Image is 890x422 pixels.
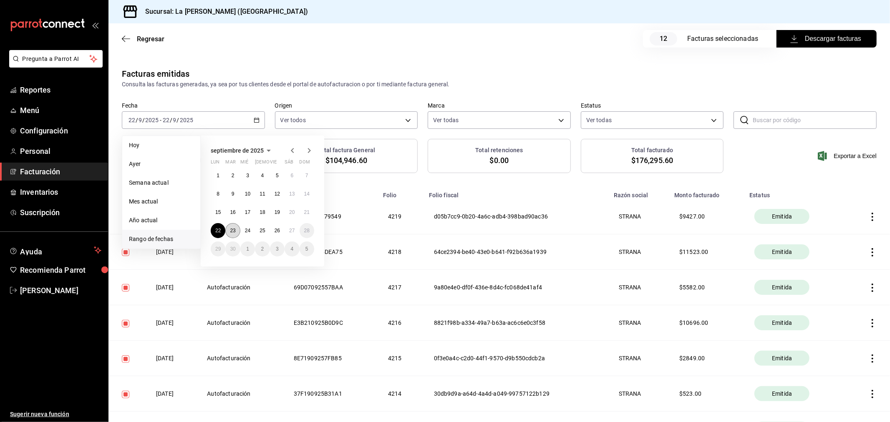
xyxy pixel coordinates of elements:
[284,341,378,376] th: 8E71909257FB85
[215,228,221,234] abbr: 22 de septiembre de 2025
[378,199,424,234] th: 4219
[270,223,285,238] button: 26 de septiembre de 2025
[378,234,424,270] th: 4218
[260,191,265,197] abbr: 11 de septiembre de 2025
[145,117,159,123] input: ----
[276,173,279,178] abbr: 5 de septiembre de 2025
[769,389,795,398] span: Emitida
[129,141,194,150] span: Hoy
[129,160,194,168] span: Ayer
[285,186,299,201] button: 13 de septiembre de 2025
[669,234,744,270] th: $ 11523.00
[211,168,225,183] button: 1 de septiembre de 2025
[232,191,234,197] abbr: 9 de septiembre de 2025
[20,146,101,157] span: Personal
[225,168,240,183] button: 2 de septiembre de 2025
[9,50,103,68] button: Pregunta a Parrot AI
[300,223,314,238] button: 28 de septiembre de 2025
[146,270,197,305] th: [DATE]
[255,241,270,256] button: 2 de octubre de 2025
[284,305,378,341] th: E3B210925B0D9C
[609,270,669,305] th: STRANA
[20,186,101,198] span: Inventarios
[20,105,101,116] span: Menú
[609,199,669,234] th: STRANA
[20,285,101,296] span: [PERSON_NAME]
[424,199,609,234] th: d05b7cc9-0b20-4a6c-adb4-398bad90ac36
[300,241,314,256] button: 5 de octubre de 2025
[275,103,418,109] label: Origen
[490,155,509,166] span: $0.00
[255,168,270,183] button: 4 de septiembre de 2025
[128,117,136,123] input: --
[270,205,285,220] button: 19 de septiembre de 2025
[138,117,142,123] input: --
[170,117,172,123] span: /
[245,228,250,234] abbr: 24 de septiembre de 2025
[586,116,612,124] span: Ver todas
[137,35,164,43] span: Regresar
[197,305,283,341] th: Autofacturación
[581,103,724,109] label: Estatus
[270,241,285,256] button: 3 de octubre de 2025
[225,186,240,201] button: 9 de septiembre de 2025
[20,264,101,276] span: Recomienda Parrot
[792,34,861,44] span: Descargar facturas
[20,245,91,255] span: Ayuda
[255,223,270,238] button: 25 de septiembre de 2025
[424,376,609,412] th: 30db9d9a-a64d-4a4d-a049-99757122b129
[6,60,103,69] a: Pregunta a Parrot AI
[378,376,424,412] th: 4214
[260,228,265,234] abbr: 25 de septiembre de 2025
[197,341,283,376] th: Autofacturación
[20,207,101,218] span: Suscripción
[240,159,248,168] abbr: miércoles
[609,234,669,270] th: STRANA
[378,305,424,341] th: 4216
[275,191,280,197] abbr: 12 de septiembre de 2025
[769,283,795,291] span: Emitida
[225,241,240,256] button: 30 de septiembre de 2025
[129,197,194,206] span: Mes actual
[129,178,194,187] span: Semana actual
[122,80,877,89] div: Consulta las facturas generadas, ya sea por tus clientes desde el portal de autofacturacion o por...
[211,186,225,201] button: 8 de septiembre de 2025
[304,228,310,234] abbr: 28 de septiembre de 2025
[260,209,265,215] abbr: 18 de septiembre de 2025
[139,7,308,17] h3: Sucursal: La [PERSON_NAME] ([GEOGRAPHIC_DATA])
[160,117,161,123] span: -
[650,32,677,45] span: 12
[669,305,744,341] th: $ 10696.00
[285,159,293,168] abbr: sábado
[819,151,877,161] button: Exportar a Excel
[20,166,101,177] span: Facturación
[240,168,255,183] button: 3 de septiembre de 2025
[146,305,197,341] th: [DATE]
[146,341,197,376] th: [DATE]
[424,270,609,305] th: 9a80e4e0-df0f-436e-8d4c-fc068de41af4
[197,234,283,270] th: Autofacturación
[217,191,219,197] abbr: 8 de septiembre de 2025
[245,191,250,197] abbr: 10 de septiembre de 2025
[290,173,293,178] abbr: 6 de septiembre de 2025
[276,246,279,252] abbr: 3 de octubre de 2025
[769,212,795,221] span: Emitida
[20,125,101,136] span: Configuración
[284,376,378,412] th: 37F190925B31A1
[261,246,264,252] abbr: 2 de octubre de 2025
[240,241,255,256] button: 1 de octubre de 2025
[290,246,293,252] abbr: 4 de octubre de 2025
[270,168,285,183] button: 5 de septiembre de 2025
[177,117,179,123] span: /
[261,173,264,178] abbr: 4 de septiembre de 2025
[669,186,744,199] th: Monto facturado
[669,376,744,412] th: $ 523.00
[270,159,277,168] abbr: viernes
[197,376,283,412] th: Autofacturación
[609,305,669,341] th: STRANA
[246,173,249,178] abbr: 3 de septiembre de 2025
[769,354,795,362] span: Emitida
[230,246,235,252] abbr: 30 de septiembre de 2025
[305,173,308,178] abbr: 7 de septiembre de 2025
